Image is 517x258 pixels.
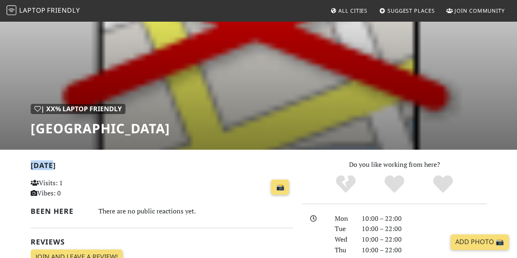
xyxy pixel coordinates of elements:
[443,3,508,18] a: Join Community
[357,245,492,256] div: 10:00 – 22:00
[387,7,435,14] span: Suggest Places
[327,3,371,18] a: All Cities
[330,224,357,234] div: Tue
[98,205,293,217] div: There are no public reactions yet.
[454,7,505,14] span: Join Community
[376,3,438,18] a: Suggest Places
[47,6,80,15] span: Friendly
[31,178,112,199] p: Visits: 1 Vibes: 0
[7,5,16,15] img: LaptopFriendly
[338,7,367,14] span: All Cities
[330,213,357,224] div: Mon
[330,234,357,245] div: Wed
[322,174,370,195] div: No
[330,245,357,256] div: Thu
[19,6,46,15] span: Laptop
[31,121,170,136] h1: [GEOGRAPHIC_DATA]
[302,159,487,170] p: Do you like working from here?
[419,174,467,195] div: Definitely!
[357,213,492,224] div: 10:00 – 22:00
[31,238,293,246] h2: Reviews
[31,104,125,114] div: | XX% Laptop Friendly
[31,207,89,215] h2: Been here
[31,161,293,173] h2: [DATE]
[271,179,289,195] a: 📸
[357,234,492,245] div: 10:00 – 22:00
[7,4,80,18] a: LaptopFriendly LaptopFriendly
[370,174,419,195] div: Yes
[357,224,492,234] div: 10:00 – 22:00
